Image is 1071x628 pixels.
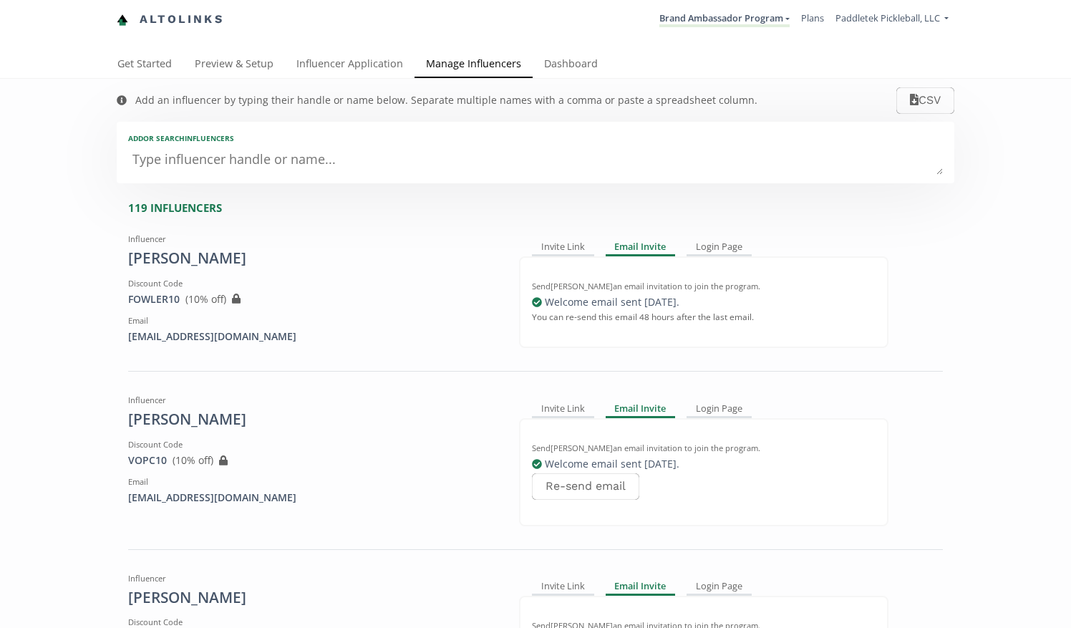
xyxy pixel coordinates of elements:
small: You can re-send this email 48 hours after the last email. [532,305,754,328]
div: [PERSON_NAME] [128,409,498,430]
img: favicon-32x32.png [117,14,128,26]
span: ( 10 % off) [185,292,226,306]
button: CSV [896,87,954,114]
a: Brand Ambassador Program [659,11,790,27]
div: Login Page [687,239,752,256]
div: Invite Link [532,239,594,256]
div: 119 INFLUENCERS [128,201,954,216]
div: Discount Code [128,439,498,450]
a: Influencer Application [285,51,415,79]
div: Add an influencer by typing their handle or name below. Separate multiple names with a comma or p... [135,93,757,107]
div: Send [PERSON_NAME] an email invitation to join the program. [532,281,876,292]
button: Re-send email [532,473,639,500]
div: Email Invite [606,579,676,596]
a: Dashboard [533,51,609,79]
div: Influencer [128,233,498,245]
a: VOPC10 [128,453,167,467]
div: Login Page [687,579,752,596]
div: Welcome email sent [DATE] . [532,457,876,471]
div: Influencer [128,573,498,584]
div: [PERSON_NAME] [128,248,498,269]
div: Email Invite [606,239,676,256]
div: Send [PERSON_NAME] an email invitation to join the program. [532,443,876,454]
span: ( 10 % off) [173,453,213,467]
div: Discount Code [128,278,498,289]
a: Preview & Setup [183,51,285,79]
div: Discount Code [128,617,498,628]
div: Add or search INFLUENCERS [128,133,943,143]
div: [EMAIL_ADDRESS][DOMAIN_NAME] [128,491,498,505]
a: Paddletek Pickleball, LLC [835,11,949,28]
div: Login Page [687,400,752,417]
div: Welcome email sent [DATE] . [532,295,876,309]
div: [PERSON_NAME] [128,587,498,609]
a: Altolinks [117,8,224,32]
div: Email [128,315,498,327]
div: Email Invite [606,400,676,417]
div: Influencer [128,395,498,406]
a: Manage Influencers [415,51,533,79]
a: Plans [801,11,824,24]
div: Email [128,476,498,488]
div: Invite Link [532,400,594,417]
span: Paddletek Pickleball, LLC [835,11,940,24]
a: FOWLER10 [128,292,180,306]
a: Get Started [106,51,183,79]
div: [EMAIL_ADDRESS][DOMAIN_NAME] [128,329,498,344]
div: Invite Link [532,579,594,596]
